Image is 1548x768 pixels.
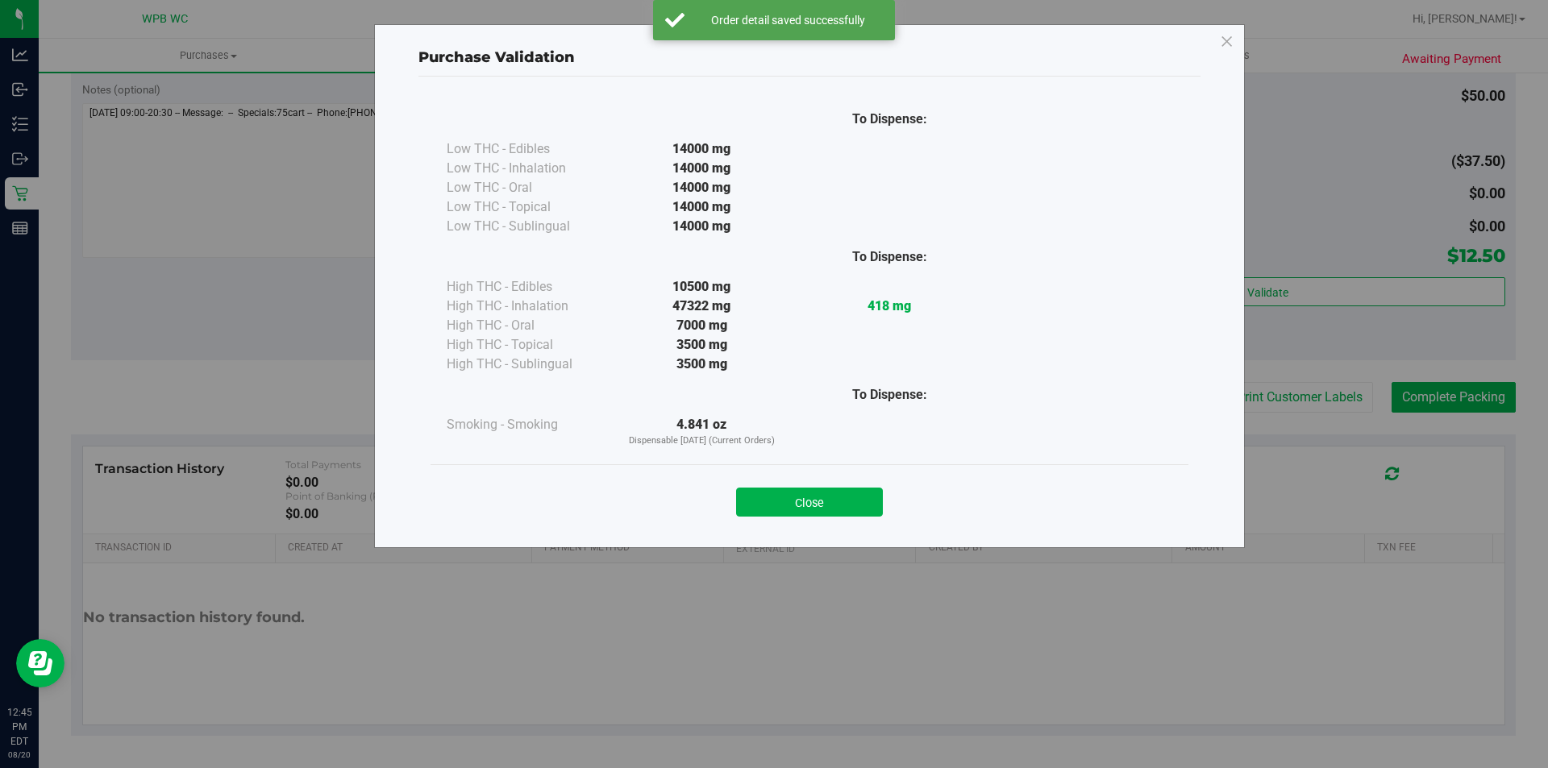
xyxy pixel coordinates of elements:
[608,415,796,448] div: 4.841 oz
[796,385,984,405] div: To Dispense:
[447,316,608,335] div: High THC - Oral
[447,335,608,355] div: High THC - Topical
[447,197,608,217] div: Low THC - Topical
[447,277,608,297] div: High THC - Edibles
[608,139,796,159] div: 14000 mg
[447,217,608,236] div: Low THC - Sublingual
[608,197,796,217] div: 14000 mg
[447,139,608,159] div: Low THC - Edibles
[608,355,796,374] div: 3500 mg
[608,297,796,316] div: 47322 mg
[608,159,796,178] div: 14000 mg
[447,355,608,374] div: High THC - Sublingual
[796,247,984,267] div: To Dispense:
[608,316,796,335] div: 7000 mg
[796,110,984,129] div: To Dispense:
[608,277,796,297] div: 10500 mg
[608,335,796,355] div: 3500 mg
[447,297,608,316] div: High THC - Inhalation
[736,488,883,517] button: Close
[447,159,608,178] div: Low THC - Inhalation
[447,178,608,197] div: Low THC - Oral
[608,178,796,197] div: 14000 mg
[447,415,608,434] div: Smoking - Smoking
[693,12,883,28] div: Order detail saved successfully
[608,217,796,236] div: 14000 mg
[418,48,575,66] span: Purchase Validation
[608,434,796,448] p: Dispensable [DATE] (Current Orders)
[868,298,911,313] strong: 418 mg
[16,639,64,687] iframe: Resource center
